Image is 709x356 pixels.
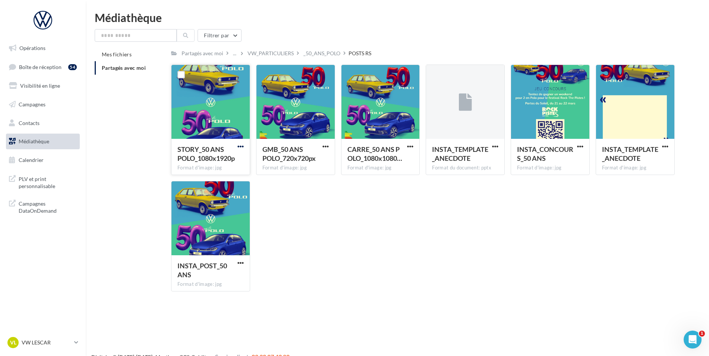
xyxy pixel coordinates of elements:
[517,145,573,162] span: INSTA_CONCOURS_50 ANS
[177,262,227,279] span: INSTA_POST_50 ANS
[684,331,702,349] iframe: Intercom live chat
[19,45,45,51] span: Opérations
[4,134,81,149] a: Médiathèque
[20,82,60,89] span: Visibilité en ligne
[22,339,71,346] p: VW LESCAR
[4,78,81,94] a: Visibilité en ligne
[102,51,132,57] span: Mes fichiers
[177,281,244,288] div: Format d'image: jpg
[68,64,77,70] div: 54
[19,138,49,144] span: Médiathèque
[4,196,81,218] a: Campagnes DataOnDemand
[231,48,238,59] div: ...
[602,165,668,171] div: Format d'image: jpg
[95,12,700,23] div: Médiathèque
[248,50,294,57] div: VW_PARTICULIERS
[4,97,81,112] a: Campagnes
[349,50,371,57] div: POSTS RS
[6,335,80,350] a: VL VW LESCAR
[102,65,146,71] span: Partagés avec moi
[19,199,77,215] span: Campagnes DataOnDemand
[303,50,340,57] div: _50_ANS_POLO
[4,171,81,193] a: PLV et print personnalisable
[699,331,705,337] span: 1
[177,145,235,162] span: STORY_50 ANS POLO_1080x1920p
[4,59,81,75] a: Boîte de réception54
[4,152,81,168] a: Calendrier
[182,50,223,57] div: Partagés avec moi
[262,145,316,162] span: GMB_50 ANS POLO_720x720px
[177,165,244,171] div: Format d'image: jpg
[19,63,62,70] span: Boîte de réception
[602,145,658,162] span: INSTA_TEMPLATE_ANECDOTE
[262,165,329,171] div: Format d'image: jpg
[19,101,45,107] span: Campagnes
[432,145,488,162] span: INSTA_TEMPLATE_ANECDOTE
[198,29,242,42] button: Filtrer par
[19,174,77,190] span: PLV et print personnalisable
[432,165,498,171] div: Format du document: pptx
[4,40,81,56] a: Opérations
[4,115,81,131] a: Contacts
[347,165,414,171] div: Format d'image: jpg
[347,145,402,162] span: CARRE_50 ANS POLO_1080x1080px
[10,339,16,346] span: VL
[517,165,583,171] div: Format d'image: jpg
[19,119,40,126] span: Contacts
[19,157,44,163] span: Calendrier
